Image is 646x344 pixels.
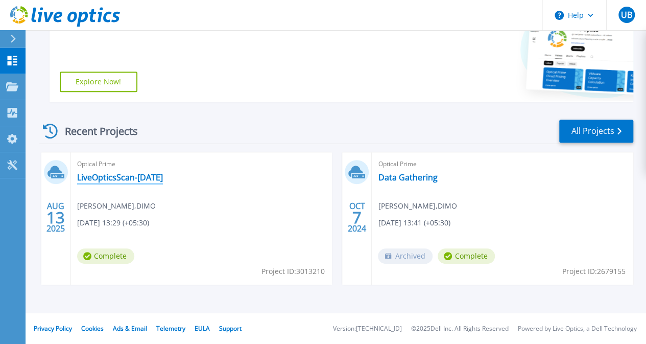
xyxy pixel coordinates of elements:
[39,119,152,144] div: Recent Projects
[378,217,450,228] span: [DATE] 13:41 (+05:30)
[261,266,324,277] span: Project ID: 3013210
[620,11,632,19] span: UB
[347,199,367,236] div: OCT 2024
[438,248,495,264] span: Complete
[378,158,627,170] span: Optical Prime
[46,199,65,236] div: AUG 2025
[219,324,242,333] a: Support
[378,172,437,182] a: Data Gathering
[195,324,210,333] a: EULA
[77,200,156,212] span: [PERSON_NAME] , DIMO
[156,324,185,333] a: Telemetry
[518,326,637,332] li: Powered by Live Optics, a Dell Technology
[34,324,72,333] a: Privacy Policy
[411,326,509,332] li: © 2025 Dell Inc. All Rights Reserved
[333,326,402,332] li: Version: [TECHNICAL_ID]
[378,248,433,264] span: Archived
[81,324,104,333] a: Cookies
[77,172,163,182] a: LiveOpticsScan-[DATE]
[77,217,149,228] span: [DATE] 13:29 (+05:30)
[378,200,457,212] span: [PERSON_NAME] , DIMO
[77,158,326,170] span: Optical Prime
[562,266,626,277] span: Project ID: 2679155
[559,120,633,143] a: All Projects
[46,213,65,222] span: 13
[60,72,137,92] a: Explore Now!
[113,324,147,333] a: Ads & Email
[77,248,134,264] span: Complete
[352,213,362,222] span: 7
